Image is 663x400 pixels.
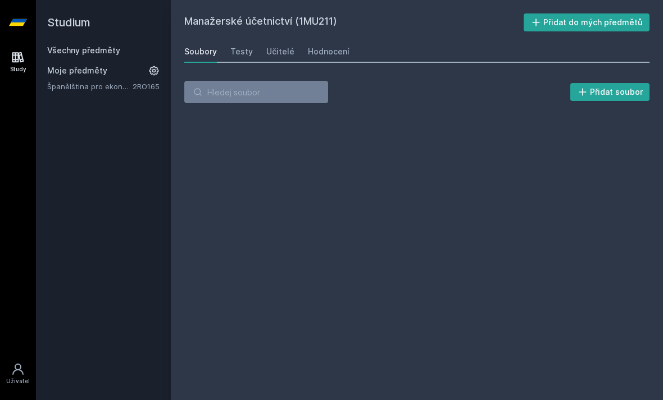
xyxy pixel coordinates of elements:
[2,357,34,391] a: Uživatel
[10,65,26,73] div: Study
[133,82,160,91] a: 2RO165
[308,46,349,57] div: Hodnocení
[524,13,650,31] button: Přidat do mých předmětů
[184,81,328,103] input: Hledej soubor
[184,13,524,31] h2: Manažerské účetnictví (1MU211)
[570,83,650,101] button: Přidat soubor
[230,46,253,57] div: Testy
[266,40,294,63] a: Učitelé
[308,40,349,63] a: Hodnocení
[266,46,294,57] div: Učitelé
[184,40,217,63] a: Soubory
[2,45,34,79] a: Study
[230,40,253,63] a: Testy
[47,81,133,92] a: Španělština pro ekonomy - středně pokročilá úroveň 1 (A2/B1)
[6,377,30,385] div: Uživatel
[47,45,120,55] a: Všechny předměty
[47,65,107,76] span: Moje předměty
[184,46,217,57] div: Soubory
